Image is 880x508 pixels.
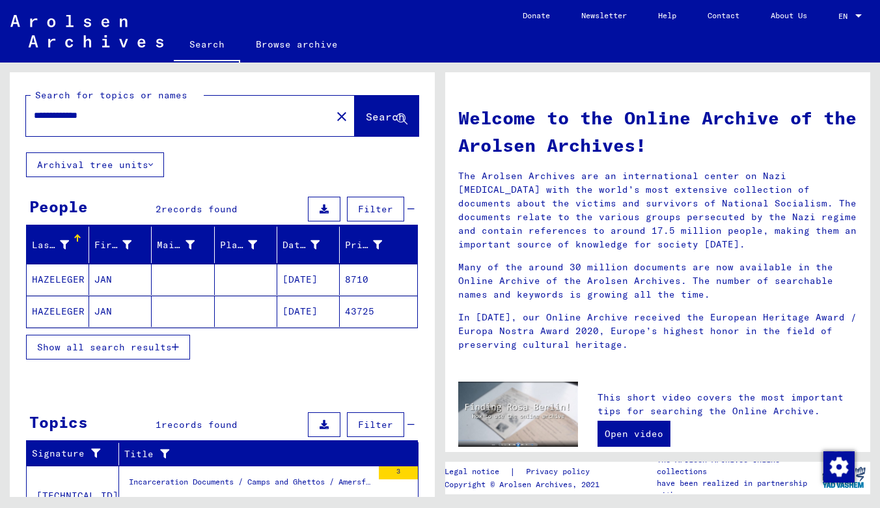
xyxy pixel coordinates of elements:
[26,152,164,177] button: Archival tree units
[657,477,817,501] p: have been realized in partnership with
[347,197,404,221] button: Filter
[29,195,88,218] div: People
[819,461,868,494] img: yv_logo.png
[89,296,152,327] mat-cell: JAN
[32,447,102,460] div: Signature
[598,421,670,447] a: Open video
[220,238,257,252] div: Place of Birth
[129,476,372,494] div: Incarceration Documents / Camps and Ghettos / Amersfoort Police Transit Camp / Individual Documen...
[157,238,194,252] div: Maiden Name
[277,264,340,295] mat-cell: [DATE]
[32,238,69,252] div: Last Name
[282,234,339,255] div: Date of Birth
[89,264,152,295] mat-cell: JAN
[358,419,393,430] span: Filter
[124,447,386,461] div: Title
[329,103,355,129] button: Clear
[240,29,353,60] a: Browse archive
[345,238,382,252] div: Prisoner #
[347,412,404,437] button: Filter
[334,109,350,124] mat-icon: close
[458,382,578,447] img: video.jpg
[27,296,89,327] mat-cell: HAZELEGER
[32,234,89,255] div: Last Name
[598,391,857,418] p: This short video covers the most important tips for searching the Online Archive.
[156,203,161,215] span: 2
[89,227,152,263] mat-header-cell: First Name
[156,419,161,430] span: 1
[458,104,857,159] h1: Welcome to the Online Archive of the Arolsen Archives!
[657,454,817,477] p: The Arolsen Archives online collections
[340,227,417,263] mat-header-cell: Prisoner #
[94,238,131,252] div: First Name
[174,29,240,63] a: Search
[358,203,393,215] span: Filter
[220,234,277,255] div: Place of Birth
[94,234,151,255] div: First Name
[26,335,190,360] button: Show all search results
[445,465,510,479] a: Legal notice
[35,89,187,101] mat-label: Search for topics or names
[124,444,402,464] div: Title
[10,15,163,48] img: Arolsen_neg.svg
[27,227,89,263] mat-header-cell: Last Name
[458,261,857,302] p: Many of the around 30 million documents are now available in the Online Archive of the Arolsen Ar...
[823,451,855,483] img: Change consent
[340,264,417,295] mat-cell: 8710
[458,311,857,352] p: In [DATE], our Online Archive received the European Heritage Award / Europa Nostra Award 2020, Eu...
[516,465,605,479] a: Privacy policy
[32,444,118,464] div: Signature
[27,264,89,295] mat-cell: HAZELEGER
[157,234,213,255] div: Maiden Name
[340,296,417,327] mat-cell: 43725
[838,12,853,21] span: EN
[282,238,320,252] div: Date of Birth
[445,465,605,479] div: |
[152,227,214,263] mat-header-cell: Maiden Name
[277,296,340,327] mat-cell: [DATE]
[37,341,172,353] span: Show all search results
[379,466,418,479] div: 3
[366,110,405,123] span: Search
[161,419,238,430] span: records found
[277,227,340,263] mat-header-cell: Date of Birth
[445,479,605,490] p: Copyright © Arolsen Archives, 2021
[215,227,277,263] mat-header-cell: Place of Birth
[29,410,88,434] div: Topics
[458,169,857,251] p: The Arolsen Archives are an international center on Nazi [MEDICAL_DATA] with the world’s most ext...
[355,96,419,136] button: Search
[345,234,402,255] div: Prisoner #
[161,203,238,215] span: records found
